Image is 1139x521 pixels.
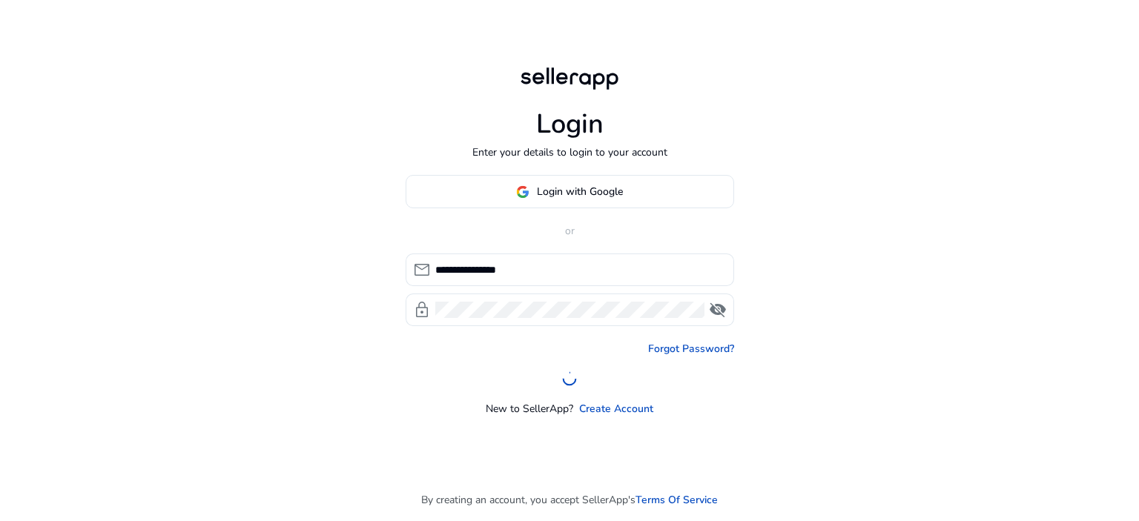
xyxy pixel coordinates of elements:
[536,108,604,140] h1: Login
[537,184,623,199] span: Login with Google
[472,145,667,160] p: Enter your details to login to your account
[579,401,653,417] a: Create Account
[709,301,727,319] span: visibility_off
[413,301,431,319] span: lock
[648,341,734,356] a: Forgot Password?
[413,261,431,279] span: mail
[486,401,573,417] p: New to SellerApp?
[635,492,718,508] a: Terms Of Service
[516,185,529,199] img: google-logo.svg
[406,223,734,239] p: or
[406,175,734,208] button: Login with Google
